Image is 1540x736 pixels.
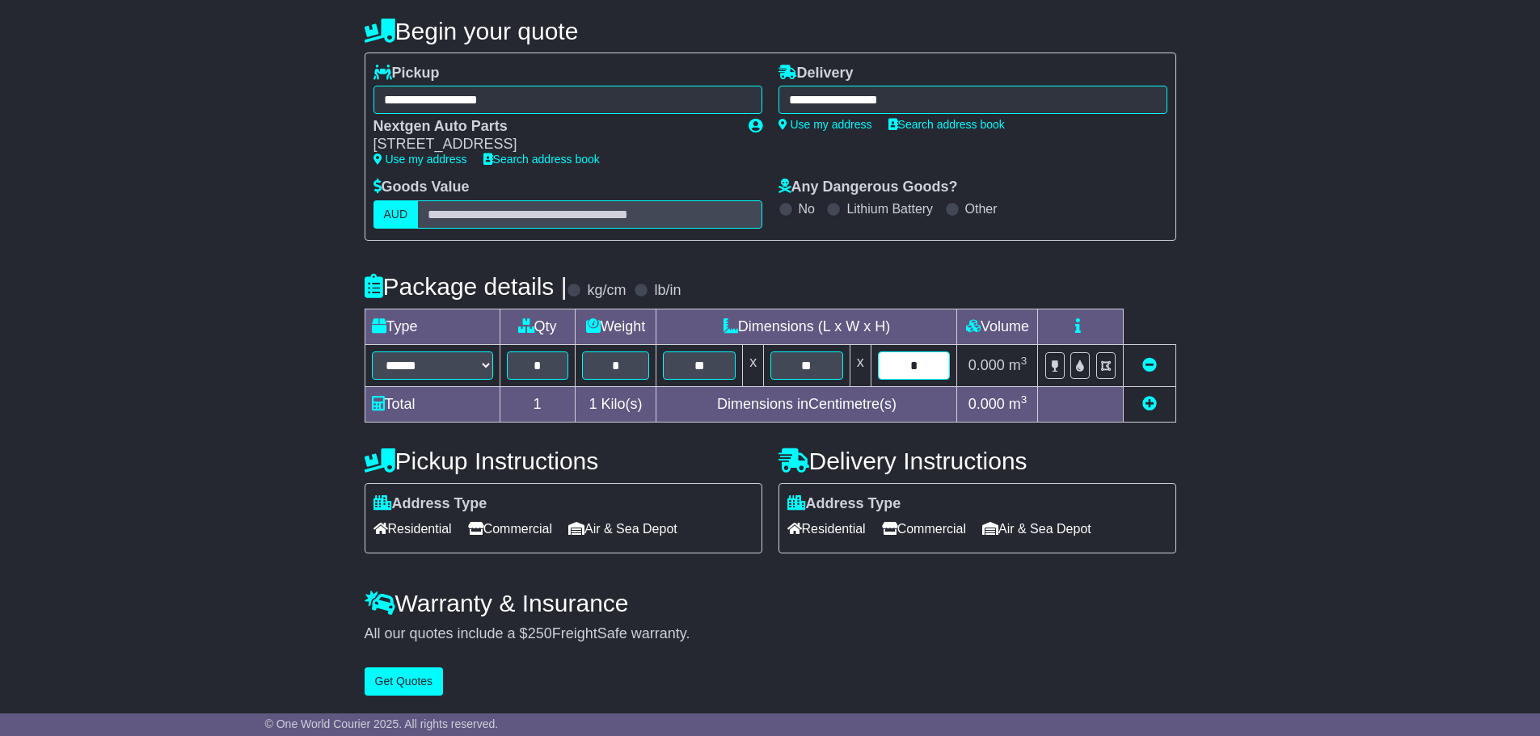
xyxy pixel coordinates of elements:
button: Get Quotes [365,667,444,696]
h4: Begin your quote [365,18,1176,44]
label: AUD [373,200,419,229]
a: Search address book [483,153,600,166]
td: x [743,344,764,386]
td: Volume [957,309,1038,344]
td: Qty [500,309,575,344]
td: Type [365,309,500,344]
label: Pickup [373,65,440,82]
td: Dimensions in Centimetre(s) [656,386,957,422]
div: Nextgen Auto Parts [373,118,732,136]
span: m [1009,396,1027,412]
a: Add new item [1142,396,1157,412]
span: Air & Sea Depot [982,516,1091,541]
label: Lithium Battery [846,201,933,217]
span: 0.000 [968,357,1005,373]
sup: 3 [1021,393,1027,406]
h4: Pickup Instructions [365,448,762,474]
td: Total [365,386,500,422]
label: Address Type [787,495,901,513]
td: Weight [575,309,656,344]
td: x [850,344,871,386]
label: kg/cm [587,282,626,300]
span: 0.000 [968,396,1005,412]
span: Residential [787,516,866,541]
td: 1 [500,386,575,422]
span: 1 [589,396,597,412]
div: All our quotes include a $ FreightSafe warranty. [365,625,1176,643]
label: Address Type [373,495,487,513]
h4: Warranty & Insurance [365,590,1176,616]
label: Any Dangerous Goods? [778,179,958,196]
td: Dimensions (L x W x H) [656,309,957,344]
span: Commercial [468,516,552,541]
label: No [799,201,815,217]
span: Commercial [882,516,966,541]
a: Use my address [778,118,872,131]
label: Other [965,201,998,217]
label: Goods Value [373,179,470,196]
div: [STREET_ADDRESS] [373,136,732,154]
span: 250 [528,625,552,641]
h4: Package details | [365,273,567,300]
label: lb/in [654,282,681,300]
a: Search address book [888,118,1005,131]
td: Kilo(s) [575,386,656,422]
sup: 3 [1021,355,1027,367]
span: m [1009,357,1027,373]
label: Delivery [778,65,854,82]
h4: Delivery Instructions [778,448,1176,474]
span: Air & Sea Depot [568,516,677,541]
span: © One World Courier 2025. All rights reserved. [265,717,499,730]
span: Residential [373,516,452,541]
a: Remove this item [1142,357,1157,373]
a: Use my address [373,153,467,166]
